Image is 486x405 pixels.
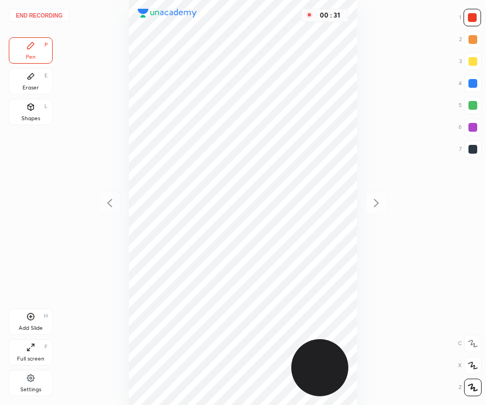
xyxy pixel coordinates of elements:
[458,335,482,352] div: C
[26,54,36,60] div: Pen
[44,344,48,350] div: F
[19,325,43,331] div: Add Slide
[20,387,41,392] div: Settings
[44,104,48,109] div: L
[459,9,481,26] div: 1
[21,116,40,121] div: Shapes
[459,31,482,48] div: 2
[317,12,343,19] div: 00 : 31
[44,42,48,48] div: P
[44,73,48,78] div: E
[9,9,70,22] button: End recording
[17,356,44,362] div: Full screen
[458,357,482,374] div: X
[459,97,482,114] div: 5
[459,379,482,396] div: Z
[138,9,197,18] img: logo.38c385cc.svg
[459,75,482,92] div: 4
[459,53,482,70] div: 3
[459,140,482,158] div: 7
[22,85,39,91] div: Eraser
[44,313,48,319] div: H
[459,119,482,136] div: 6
